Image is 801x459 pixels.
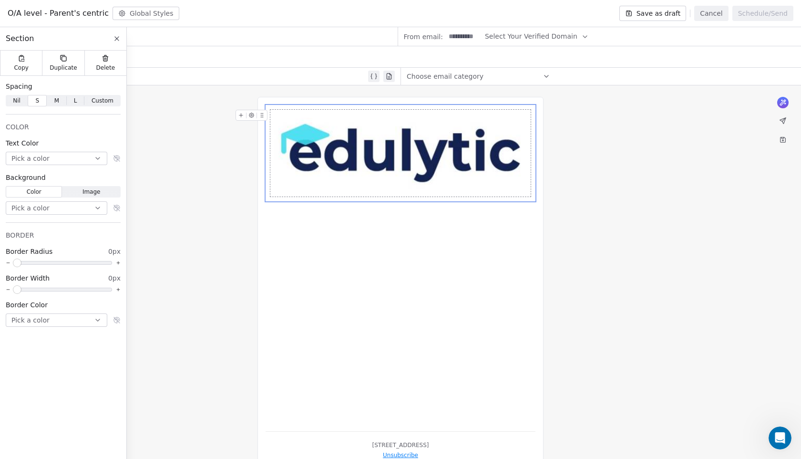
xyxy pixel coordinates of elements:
button: Upload attachment [45,313,53,320]
span: Background [6,173,46,182]
button: Cancel [694,6,728,21]
span: Text Color [6,138,39,148]
span: Spacing [6,82,32,91]
span: Border Radius [6,247,52,256]
div: please give me a moment [81,92,183,113]
div: Sure[PERSON_NAME] • 2h ago [8,121,38,142]
p: Active 2h ago [46,12,89,21]
div: Rafay says… [8,92,183,121]
div: Rafay says… [8,159,183,299]
div: [PERSON_NAME] • 2h ago [15,144,90,149]
div: You can blur the credentials part (sensitive details) and share and I will check and assist accor... [15,29,149,57]
button: Start recording [61,313,68,320]
span: Section [6,33,34,44]
button: Send a message… [164,309,179,324]
div: Sure [15,126,31,136]
div: BORDER [6,230,121,240]
span: Copy [14,64,29,72]
span: Custom [92,96,113,105]
h1: [PERSON_NAME] [46,5,108,12]
button: Emoji picker [15,313,22,320]
span: Border Width [6,273,50,283]
img: Profile image for Harinder [27,5,42,21]
span: Image [82,188,101,196]
div: Close [167,4,185,21]
span: From email: [404,32,443,42]
button: Home [149,4,167,22]
div: COLOR [6,122,121,132]
div: Rafay says… [8,71,183,93]
button: go back [6,4,24,22]
span: O/A level - Parent's centric [8,8,109,19]
button: Gif picker [30,313,38,320]
div: please give me a moment [88,98,175,107]
button: Pick a color [6,152,107,165]
button: Save as draft [619,6,687,21]
div: okay [160,76,175,86]
span: 0px [108,273,121,283]
span: Border Color [6,300,48,310]
button: Pick a color [6,201,107,215]
button: Pick a color [6,313,107,327]
div: okay [152,71,183,92]
span: Duplicate [50,64,77,72]
div: Harinder says… [8,121,183,159]
textarea: Message… [8,292,183,309]
button: Schedule/Send [732,6,793,21]
div: You can blur the credentials part (sensitive details) and share and I will check and assist accor... [8,23,156,63]
span: 0px [108,247,121,256]
span: Select Your Verified Domain [485,31,577,42]
span: Nil [13,96,21,105]
span: L [74,96,77,105]
span: Choose email category [407,72,483,81]
span: M [54,96,59,105]
iframe: Intercom live chat [769,427,791,449]
div: Harinder says… [8,23,183,71]
span: Delete [96,64,115,72]
button: Global Styles [113,7,179,20]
